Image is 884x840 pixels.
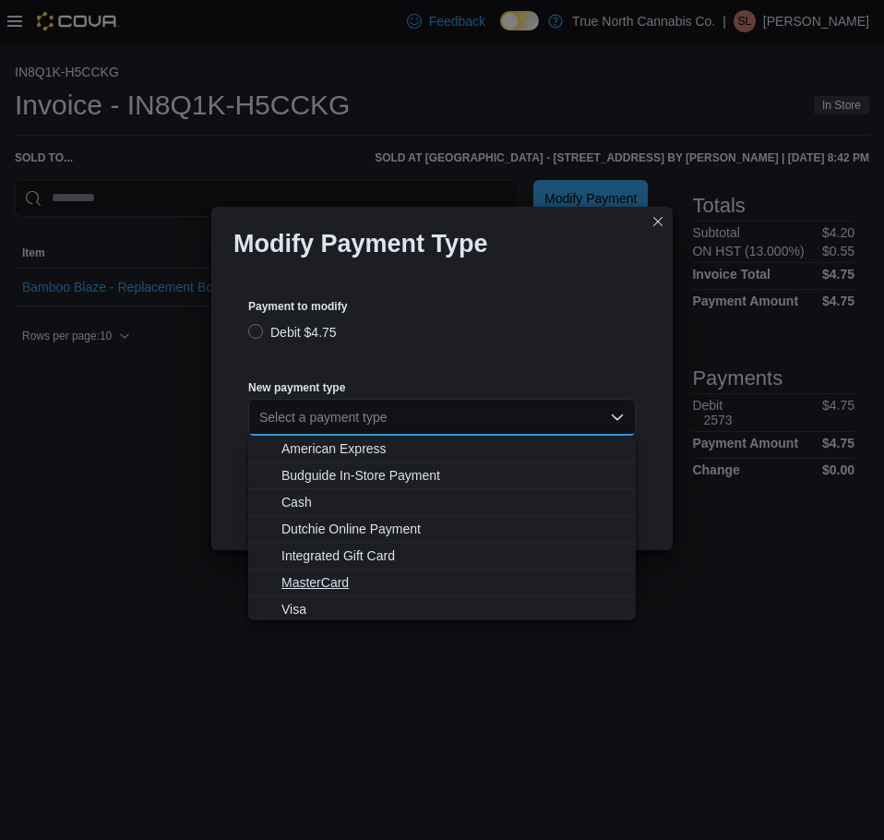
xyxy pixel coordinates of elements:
[248,570,636,596] button: MasterCard
[248,489,636,516] button: Cash
[281,520,625,538] span: Dutchie Online Payment
[281,546,625,565] span: Integrated Gift Card
[610,410,625,425] button: Close list of options
[248,543,636,570] button: Integrated Gift Card
[248,321,337,343] label: Debit $4.75
[281,600,625,618] span: Visa
[281,573,625,592] span: MasterCard
[647,210,669,233] button: Closes this modal window
[281,439,625,458] span: American Express
[248,380,345,395] label: New payment type
[248,299,347,314] label: Payment to modify
[248,436,636,623] div: Choose from the following options
[233,229,488,258] h1: Modify Payment Type
[248,516,636,543] button: Dutchie Online Payment
[259,406,261,428] input: Accessible screen reader label
[248,596,636,623] button: Visa
[248,436,636,462] button: American Express
[281,493,625,511] span: Cash
[248,462,636,489] button: Budguide In-Store Payment
[281,466,625,485] span: Budguide In-Store Payment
